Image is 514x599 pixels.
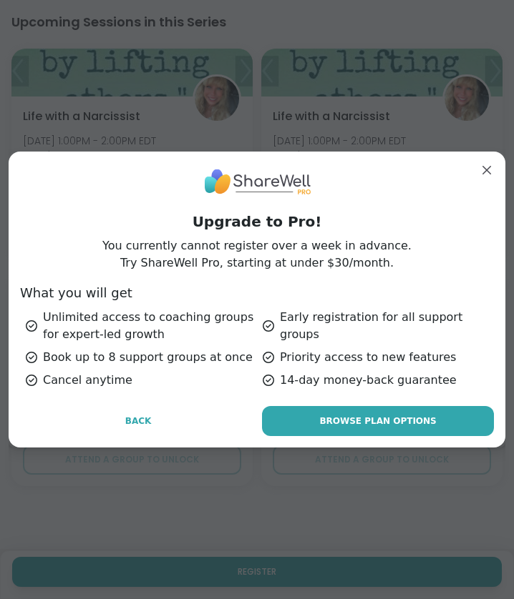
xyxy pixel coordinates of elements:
div: Book up to 8 support groups at once [26,349,257,366]
button: Back [20,406,256,436]
div: 14-day money-back guarantee [263,372,494,389]
h1: Upgrade to Pro! [20,212,494,232]
span: Browse Plan Options [319,415,436,427]
h3: What you will get [20,283,494,303]
div: Unlimited access to coaching groups for expert-led growth [26,309,257,343]
img: ShareWell Logo [203,163,311,199]
div: Cancel anytime [26,372,257,389]
p: You currently cannot register over a week in advance. Try ShareWell Pro, starting at under $30/mo... [102,237,412,272]
span: Back [125,415,152,427]
div: Priority access to new features [263,349,494,366]
a: Browse Plan Options [262,406,494,436]
div: Early registration for all support groups [263,309,494,343]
